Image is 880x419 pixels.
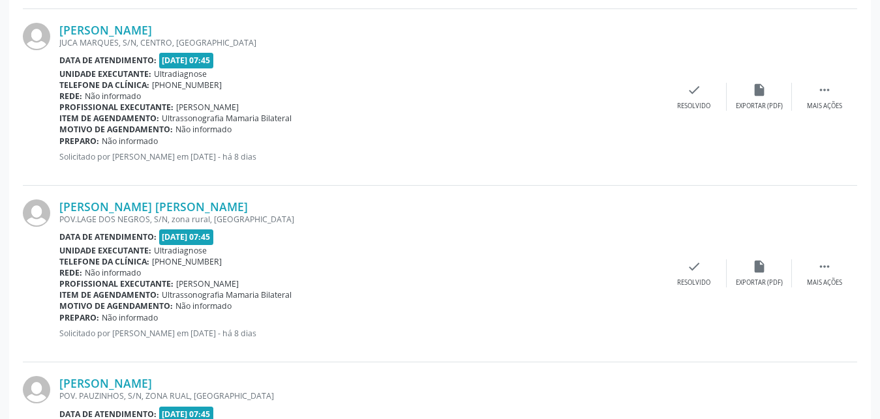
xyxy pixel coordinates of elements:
i:  [817,259,832,274]
i:  [817,83,832,97]
span: [DATE] 07:45 [159,53,214,68]
b: Item de agendamento: [59,289,159,300]
a: [PERSON_NAME] [PERSON_NAME] [59,199,248,214]
span: Não informado [85,267,141,278]
span: Ultradiagnose [154,68,207,79]
b: Telefone da clínica: [59,79,149,91]
i: check [687,259,701,274]
div: JUCA MARQUES, S/N, CENTRO, [GEOGRAPHIC_DATA] [59,37,661,48]
a: [PERSON_NAME] [59,23,152,37]
b: Rede: [59,267,82,278]
div: Mais ações [807,278,842,287]
i: insert_drive_file [752,83,766,97]
span: Não informado [102,136,158,147]
div: Resolvido [677,278,710,287]
b: Data de atendimento: [59,55,157,66]
p: Solicitado por [PERSON_NAME] em [DATE] - há 8 dias [59,328,661,339]
b: Data de atendimento: [59,231,157,242]
span: [PERSON_NAME] [176,278,239,289]
span: Ultradiagnose [154,245,207,256]
div: Exportar (PDF) [736,278,783,287]
span: [PHONE_NUMBER] [152,256,222,267]
b: Preparo: [59,136,99,147]
img: img [23,199,50,227]
img: img [23,23,50,50]
span: Ultrassonografia Mamaria Bilateral [162,113,292,124]
div: Exportar (PDF) [736,102,783,111]
i: insert_drive_file [752,259,766,274]
b: Profissional executante: [59,102,174,113]
span: Ultrassonografia Mamaria Bilateral [162,289,292,300]
span: [PHONE_NUMBER] [152,79,222,91]
b: Profissional executante: [59,278,174,289]
b: Motivo de agendamento: [59,124,173,135]
span: Não informado [175,300,232,311]
span: Não informado [175,124,232,135]
b: Unidade executante: [59,68,151,79]
div: POV. PAUZINHOS, S/N, ZONA RUAL, [GEOGRAPHIC_DATA] [59,390,661,401]
div: POV.LAGE DOS NEGROS, S/N, zona rural, [GEOGRAPHIC_DATA] [59,214,661,225]
span: Não informado [102,312,158,323]
a: [PERSON_NAME] [59,376,152,390]
div: Mais ações [807,102,842,111]
span: Não informado [85,91,141,102]
b: Motivo de agendamento: [59,300,173,311]
b: Rede: [59,91,82,102]
i: check [687,83,701,97]
div: Resolvido [677,102,710,111]
p: Solicitado por [PERSON_NAME] em [DATE] - há 8 dias [59,151,661,162]
span: [DATE] 07:45 [159,229,214,244]
span: [PERSON_NAME] [176,102,239,113]
b: Item de agendamento: [59,113,159,124]
b: Preparo: [59,312,99,323]
b: Telefone da clínica: [59,256,149,267]
b: Unidade executante: [59,245,151,256]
